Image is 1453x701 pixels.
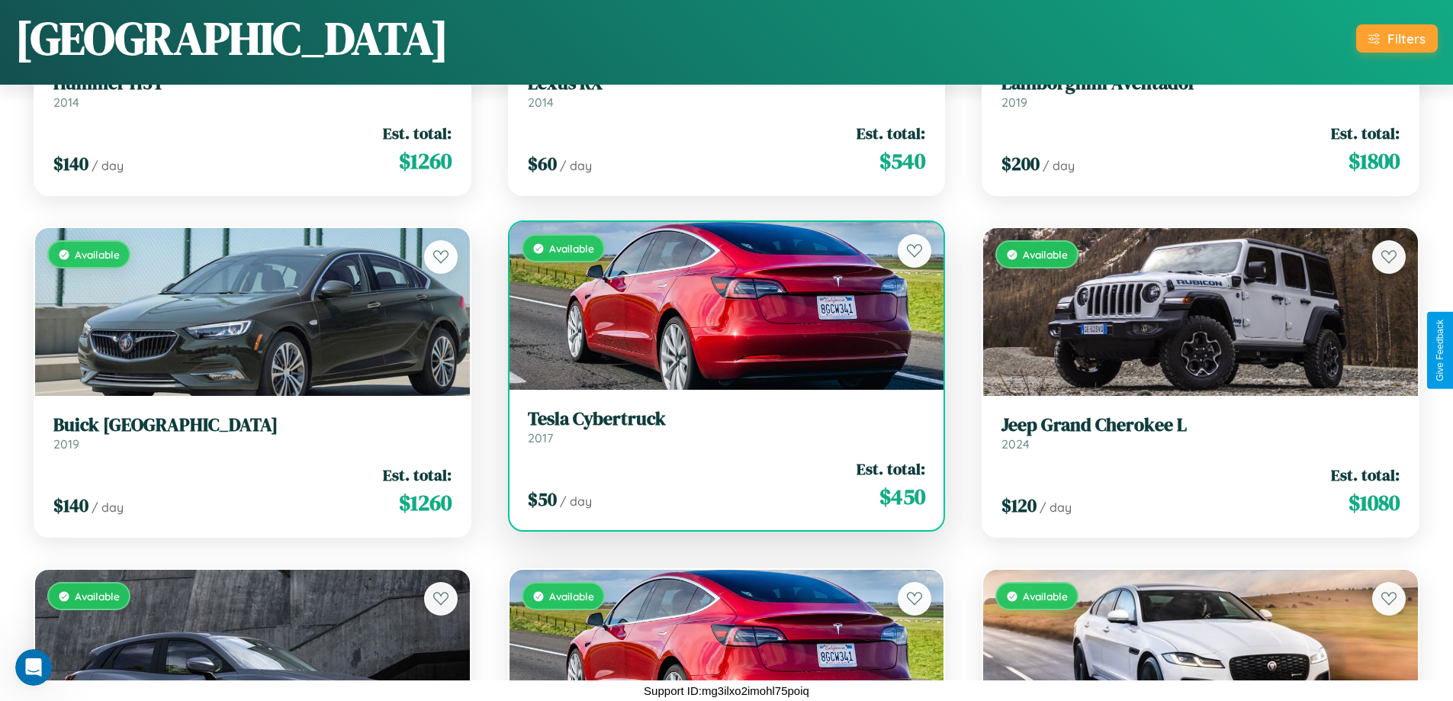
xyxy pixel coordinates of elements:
[1023,248,1068,261] span: Available
[879,481,925,512] span: $ 450
[53,414,452,436] h3: Buick [GEOGRAPHIC_DATA]
[1331,122,1400,144] span: Est. total:
[1349,146,1400,176] span: $ 1800
[879,146,925,176] span: $ 540
[528,487,557,512] span: $ 50
[1001,414,1400,452] a: Jeep Grand Cherokee L2024
[528,151,557,176] span: $ 60
[1001,493,1037,518] span: $ 120
[75,248,120,261] span: Available
[1040,500,1072,515] span: / day
[383,122,452,144] span: Est. total:
[53,493,88,518] span: $ 140
[399,487,452,518] span: $ 1260
[1331,464,1400,486] span: Est. total:
[549,242,594,255] span: Available
[399,146,452,176] span: $ 1260
[15,7,448,69] h1: [GEOGRAPHIC_DATA]
[560,494,592,509] span: / day
[53,95,79,110] span: 2014
[528,430,553,445] span: 2017
[1356,24,1438,53] button: Filters
[53,436,79,452] span: 2019
[644,680,809,701] p: Support ID: mg3ilxo2imohl75poiq
[1435,320,1445,381] div: Give Feedback
[1349,487,1400,518] span: $ 1080
[857,122,925,144] span: Est. total:
[53,151,88,176] span: $ 140
[528,72,926,110] a: Lexus RX2014
[92,500,124,515] span: / day
[53,72,452,110] a: Hummer H3T2014
[1001,95,1027,110] span: 2019
[15,649,52,686] iframe: Intercom live chat
[528,95,554,110] span: 2014
[1001,414,1400,436] h3: Jeep Grand Cherokee L
[383,464,452,486] span: Est. total:
[53,414,452,452] a: Buick [GEOGRAPHIC_DATA]2019
[528,408,926,430] h3: Tesla Cybertruck
[1023,590,1068,603] span: Available
[1001,436,1030,452] span: 2024
[1001,72,1400,110] a: Lamborghini Aventador2019
[1001,151,1040,176] span: $ 200
[857,458,925,480] span: Est. total:
[528,408,926,445] a: Tesla Cybertruck2017
[549,590,594,603] span: Available
[560,158,592,173] span: / day
[1043,158,1075,173] span: / day
[1387,31,1426,47] div: Filters
[92,158,124,173] span: / day
[75,590,120,603] span: Available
